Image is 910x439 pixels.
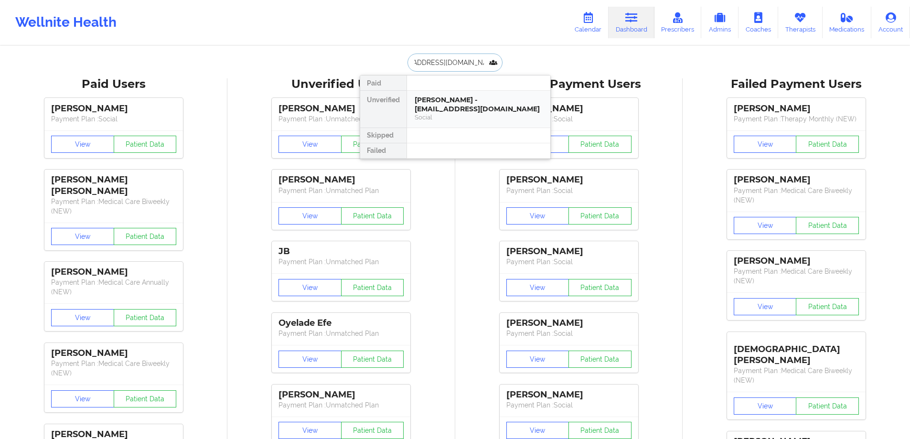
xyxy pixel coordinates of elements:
button: View [506,351,569,368]
button: View [278,422,342,439]
a: Dashboard [609,7,654,38]
div: [PERSON_NAME] [51,103,176,114]
div: [PERSON_NAME] [506,318,632,329]
p: Payment Plan : Social [506,257,632,267]
button: Patient Data [114,390,177,407]
button: Patient Data [114,309,177,326]
button: Patient Data [341,207,404,225]
div: [PERSON_NAME] [734,103,859,114]
div: [PERSON_NAME] [278,174,404,185]
button: Patient Data [568,351,632,368]
button: Patient Data [114,136,177,153]
div: [PERSON_NAME] [734,256,859,267]
button: Patient Data [796,217,859,234]
div: [PERSON_NAME] - [EMAIL_ADDRESS][DOMAIN_NAME] [415,96,543,113]
div: Skipped [360,128,407,143]
div: [PERSON_NAME] [506,174,632,185]
p: Payment Plan : Medical Care Biweekly (NEW) [734,186,859,205]
button: View [734,298,797,315]
button: Patient Data [568,279,632,296]
button: View [734,136,797,153]
div: Paid Users [7,77,221,92]
button: View [51,390,114,407]
div: JB [278,246,404,257]
div: Unverified [360,91,407,128]
a: Calendar [567,7,609,38]
div: [PERSON_NAME] [PERSON_NAME] [51,174,176,196]
div: [PERSON_NAME] [506,103,632,114]
div: Skipped Payment Users [462,77,676,92]
button: View [734,217,797,234]
button: Patient Data [341,279,404,296]
p: Payment Plan : Social [506,329,632,338]
button: Patient Data [568,136,632,153]
p: Payment Plan : Social [506,186,632,195]
p: Payment Plan : Medical Care Biweekly (NEW) [734,267,859,286]
a: Prescribers [654,7,702,38]
p: Payment Plan : Social [506,114,632,124]
a: Therapists [778,7,823,38]
div: [PERSON_NAME] [734,174,859,185]
button: View [51,136,114,153]
div: [PERSON_NAME] [278,103,404,114]
a: Admins [701,7,739,38]
div: [PERSON_NAME] [51,267,176,278]
a: Medications [823,7,872,38]
p: Payment Plan : Unmatched Plan [278,186,404,195]
p: Payment Plan : Social [51,114,176,124]
p: Payment Plan : Social [506,400,632,410]
button: Patient Data [796,298,859,315]
p: Payment Plan : Unmatched Plan [278,114,404,124]
p: Payment Plan : Medical Care Biweekly (NEW) [51,359,176,378]
div: [DEMOGRAPHIC_DATA][PERSON_NAME] [734,337,859,366]
div: [PERSON_NAME] [506,246,632,257]
button: Patient Data [568,207,632,225]
button: Patient Data [341,422,404,439]
button: View [278,136,342,153]
div: [PERSON_NAME] [506,389,632,400]
button: Patient Data [796,397,859,415]
p: Payment Plan : Medical Care Annually (NEW) [51,278,176,297]
a: Account [871,7,910,38]
button: View [278,279,342,296]
button: View [734,397,797,415]
div: Unverified Users [234,77,448,92]
button: View [278,207,342,225]
div: Oyelade Efe [278,318,404,329]
p: Payment Plan : Therapy Monthly (NEW) [734,114,859,124]
button: View [506,279,569,296]
button: View [51,228,114,245]
p: Payment Plan : Unmatched Plan [278,329,404,338]
button: Patient Data [341,351,404,368]
a: Coaches [739,7,778,38]
button: View [278,351,342,368]
button: View [506,207,569,225]
button: View [51,309,114,326]
button: View [506,422,569,439]
div: Social [415,113,543,121]
div: Failed [360,143,407,159]
button: Patient Data [796,136,859,153]
p: Payment Plan : Medical Care Biweekly (NEW) [734,366,859,385]
div: Failed Payment Users [689,77,903,92]
button: Patient Data [341,136,404,153]
p: Payment Plan : Unmatched Plan [278,257,404,267]
div: Paid [360,75,407,91]
button: Patient Data [568,422,632,439]
p: Payment Plan : Unmatched Plan [278,400,404,410]
button: Patient Data [114,228,177,245]
div: [PERSON_NAME] [51,348,176,359]
p: Payment Plan : Medical Care Biweekly (NEW) [51,197,176,216]
div: [PERSON_NAME] [278,389,404,400]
